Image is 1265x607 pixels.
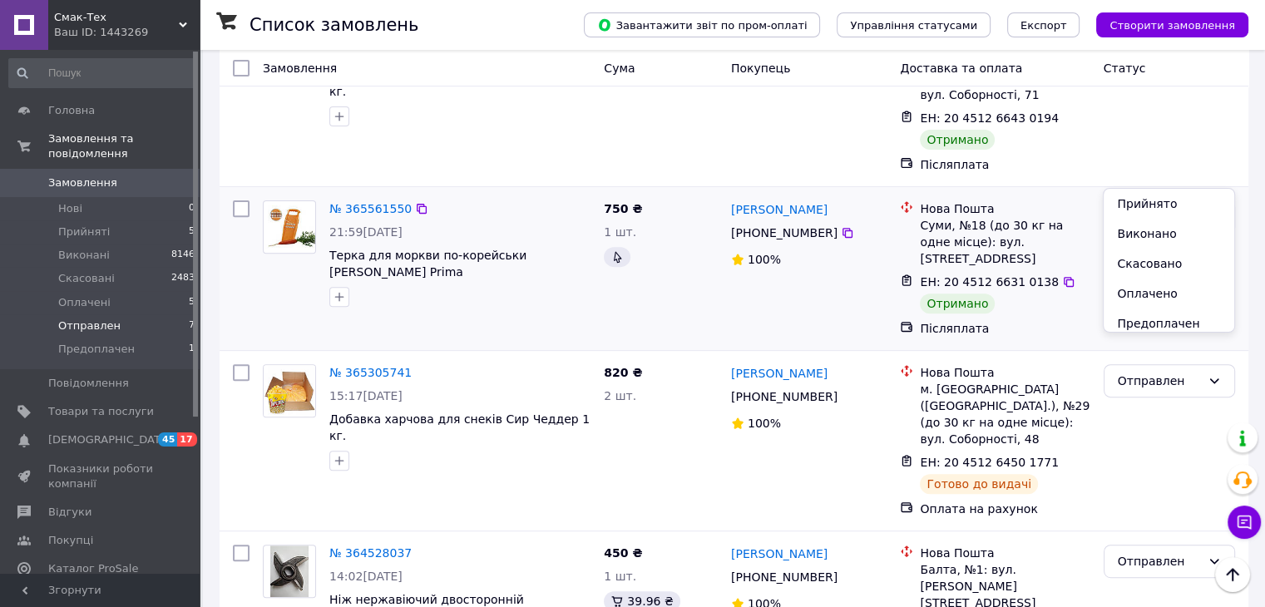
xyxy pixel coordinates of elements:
[189,225,195,239] span: 5
[270,545,309,597] img: Фото товару
[48,561,138,576] span: Каталог ProSale
[597,17,807,32] span: Завантажити звіт по пром-оплаті
[1104,219,1233,249] li: Виконано
[920,156,1090,173] div: Післяплата
[604,62,635,75] span: Cума
[731,62,790,75] span: Покупець
[604,389,636,402] span: 2 шт.
[58,248,110,263] span: Виконані
[48,505,91,520] span: Відгуки
[920,275,1059,289] span: ЕН: 20 4512 6631 0138
[264,365,315,417] img: Фото товару
[58,318,121,333] span: Отправлен
[604,225,636,239] span: 1 шт.
[920,111,1059,125] span: ЕН: 20 4512 6643 0194
[171,248,195,263] span: 8146
[731,201,828,218] a: [PERSON_NAME]
[329,249,526,279] a: Терка для моркви по-корейськи [PERSON_NAME] Prima
[1109,19,1235,32] span: Створити замовлення
[920,217,1090,267] div: Суми, №18 (до 30 кг на одне місце): вул. [STREET_ADDRESS]
[58,295,111,310] span: Оплачені
[263,545,316,598] a: Фото товару
[48,131,200,161] span: Замовлення та повідомлення
[329,570,403,583] span: 14:02[DATE]
[329,412,590,442] a: Добавка харчова для снеків Сир Чеддер 1 кг.
[329,202,412,215] a: № 365561550
[748,417,781,430] span: 100%
[920,474,1038,494] div: Готово до видачі
[48,175,117,190] span: Замовлення
[837,12,991,37] button: Управління статусами
[48,432,171,447] span: [DEMOGRAPHIC_DATA]
[604,570,636,583] span: 1 шт.
[8,58,196,88] input: Пошук
[920,364,1090,381] div: Нова Пошта
[1104,308,1233,338] li: Предоплачен
[920,456,1059,469] span: ЕН: 20 4512 6450 1771
[48,461,154,491] span: Показники роботи компанії
[58,342,135,357] span: Предоплачен
[158,432,177,447] span: 45
[58,201,82,216] span: Нові
[920,320,1090,337] div: Післяплата
[920,545,1090,561] div: Нова Пошта
[1007,12,1080,37] button: Експорт
[48,376,129,391] span: Повідомлення
[731,226,838,239] span: [PHONE_NUMBER]
[1104,279,1233,308] li: Оплачено
[264,205,315,249] img: Фото товару
[58,271,115,286] span: Скасовані
[920,200,1090,217] div: Нова Пошта
[1020,19,1067,32] span: Експорт
[329,225,403,239] span: 21:59[DATE]
[604,546,642,560] span: 450 ₴
[54,25,200,40] div: Ваш ID: 1443269
[1118,552,1201,570] div: Отправлен
[850,19,977,32] span: Управління статусами
[731,390,838,403] span: [PHONE_NUMBER]
[731,365,828,382] a: [PERSON_NAME]
[1080,17,1248,31] a: Створити замовлення
[263,200,316,254] a: Фото товару
[920,501,1090,517] div: Оплата на рахунок
[731,545,828,562] a: [PERSON_NAME]
[329,546,412,560] a: № 364528037
[250,15,418,35] h1: Список замовлень
[748,253,781,266] span: 100%
[329,366,412,379] a: № 365305741
[584,12,820,37] button: Завантажити звіт по пром-оплаті
[604,366,642,379] span: 820 ₴
[920,130,995,150] div: Отримано
[1118,372,1201,390] div: Отправлен
[48,404,154,419] span: Товари та послуги
[1215,557,1250,592] button: Наверх
[54,10,179,25] span: Смак-Тех
[604,202,642,215] span: 750 ₴
[329,389,403,402] span: 15:17[DATE]
[189,342,195,357] span: 1
[900,62,1022,75] span: Доставка та оплата
[189,201,195,216] span: 0
[1096,12,1248,37] button: Створити замовлення
[1228,506,1261,539] button: Чат з покупцем
[731,570,838,584] span: [PHONE_NUMBER]
[48,103,95,118] span: Головна
[189,295,195,310] span: 5
[58,225,110,239] span: Прийняті
[920,381,1090,447] div: м. [GEOGRAPHIC_DATA] ([GEOGRAPHIC_DATA].), №29 (до 30 кг на одне місце): вул. Соборності, 48
[1104,189,1233,219] li: Прийнято
[171,271,195,286] span: 2483
[1104,249,1233,279] li: Скасовано
[263,62,337,75] span: Замовлення
[48,533,93,548] span: Покупці
[189,318,195,333] span: 7
[177,432,196,447] span: 17
[920,294,995,313] div: Отримано
[263,364,316,417] a: Фото товару
[1104,62,1146,75] span: Статус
